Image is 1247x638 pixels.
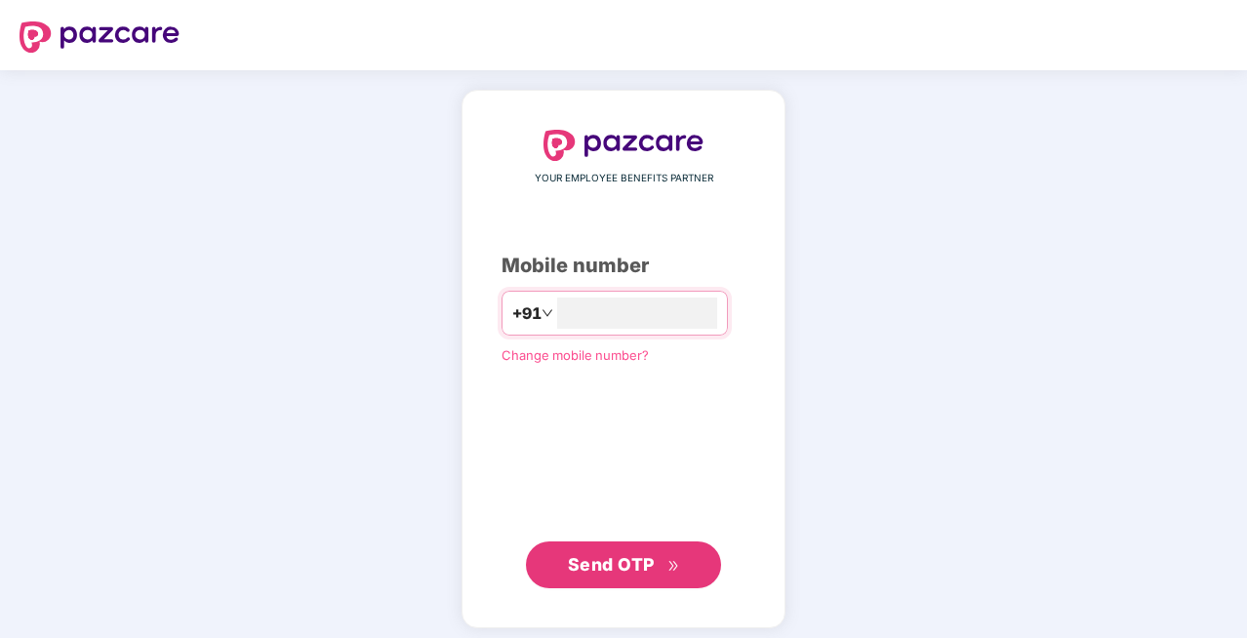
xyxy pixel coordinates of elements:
span: double-right [667,560,680,573]
span: +91 [512,301,542,326]
div: Mobile number [502,251,745,281]
img: logo [20,21,180,53]
span: YOUR EMPLOYEE BENEFITS PARTNER [535,171,713,186]
span: down [542,307,553,319]
button: Send OTPdouble-right [526,541,721,588]
span: Send OTP [568,554,655,575]
img: logo [543,130,704,161]
a: Change mobile number? [502,347,649,363]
